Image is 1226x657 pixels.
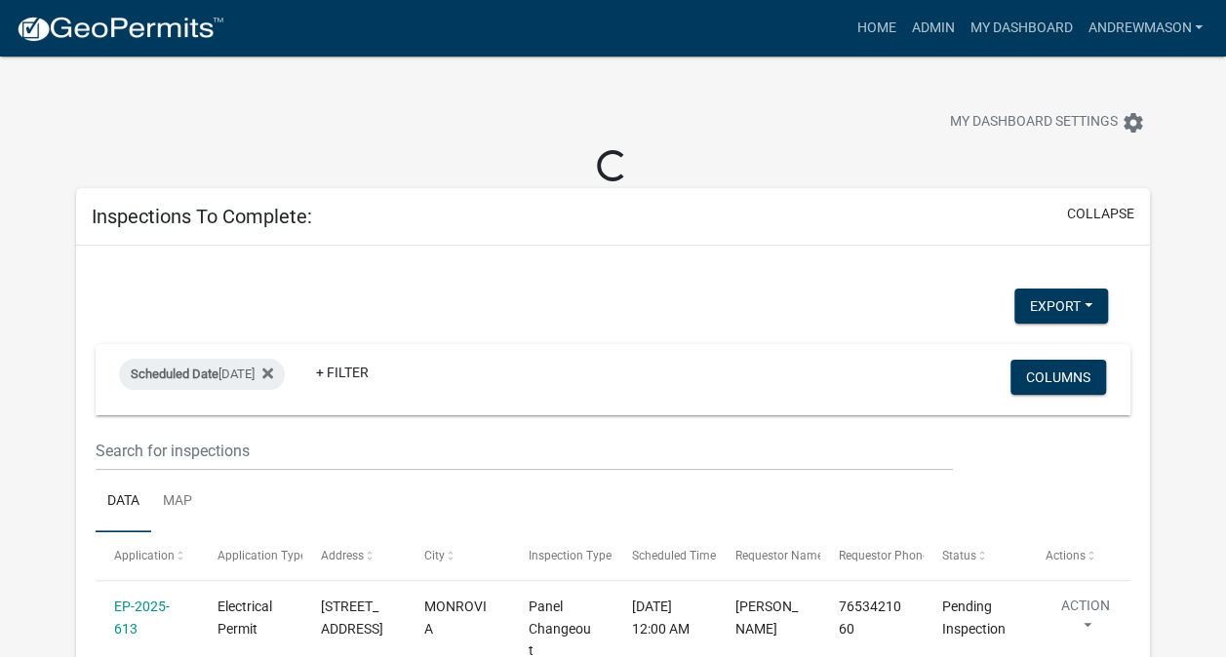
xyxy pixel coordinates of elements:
a: EP-2025-613 [114,599,170,637]
a: Admin [903,10,962,47]
span: 7980 N BALTIMORE RD [321,599,383,637]
span: Electrical Permit [218,599,272,637]
datatable-header-cell: City [406,532,509,579]
button: Columns [1010,360,1106,395]
button: Action [1046,596,1126,644]
span: Application [114,549,175,562]
span: My Dashboard Settings [950,111,1118,135]
button: Export [1014,289,1108,324]
datatable-header-cell: Requestor Name [716,532,819,579]
a: AndrewMason [1080,10,1210,47]
datatable-header-cell: Application [96,532,199,579]
datatable-header-cell: Requestor Phone [820,532,924,579]
span: 10/09/2025, 12:00 AM [632,599,690,637]
span: Status [942,549,976,562]
datatable-header-cell: Address [302,532,406,579]
a: My Dashboard [962,10,1080,47]
a: + Filter [300,355,384,390]
datatable-header-cell: Scheduled Time [613,532,716,579]
a: Map [151,471,204,533]
datatable-header-cell: Inspection Type [509,532,613,579]
i: settings [1122,111,1145,135]
span: Pending Inspection [942,599,1006,637]
datatable-header-cell: Application Type [199,532,302,579]
span: Application Type [218,549,306,562]
span: MONROVIA [424,599,487,637]
button: My Dashboard Settingssettings [934,103,1161,141]
span: William Walls [735,599,798,637]
button: collapse [1067,204,1134,224]
span: Scheduled Date [131,367,218,381]
span: Actions [1046,549,1086,562]
span: Scheduled Time [632,549,716,562]
a: Home [849,10,903,47]
span: City [424,549,445,562]
a: Data [96,471,151,533]
div: [DATE] [119,359,285,390]
span: Requestor Name [735,549,823,562]
span: Requestor Phone [839,549,929,562]
span: Address [321,549,364,562]
datatable-header-cell: Actions [1027,532,1130,579]
span: Inspection Type [528,549,611,562]
input: Search for inspections [96,431,953,471]
h5: Inspections To Complete: [92,205,312,228]
datatable-header-cell: Status [924,532,1027,579]
span: 7653421060 [839,599,901,637]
